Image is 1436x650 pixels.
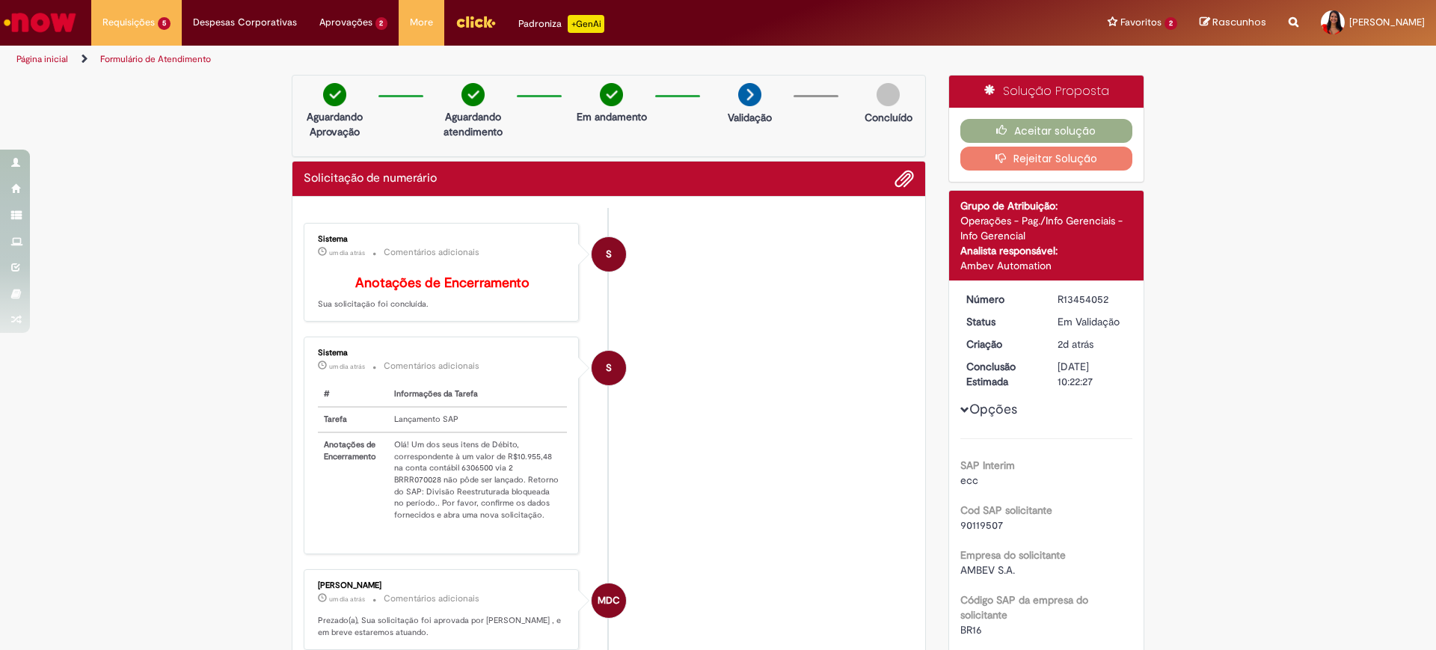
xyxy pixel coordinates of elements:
[16,53,68,65] a: Página inicial
[1058,337,1093,351] span: 2d atrás
[318,407,388,432] th: Tarefa
[318,235,567,244] div: Sistema
[865,110,912,125] p: Concluído
[388,432,567,527] td: Olá! Um dos seus itens de Débito, correspondente à um valor de R$10.955,48 na conta contábil 6306...
[329,595,365,604] time: 28/08/2025 10:30:21
[960,119,1133,143] button: Aceitar solução
[158,17,171,30] span: 5
[318,382,388,407] th: #
[461,83,485,106] img: check-circle-green.png
[1058,337,1093,351] time: 27/08/2025 17:52:03
[329,362,365,371] span: um dia atrás
[592,351,626,385] div: System
[955,359,1047,389] dt: Conclusão Estimada
[455,10,496,33] img: click_logo_yellow_360x200.png
[738,83,761,106] img: arrow-next.png
[960,198,1133,213] div: Grupo de Atribuição:
[1349,16,1425,28] span: [PERSON_NAME]
[329,595,365,604] span: um dia atrás
[955,337,1047,352] dt: Criação
[600,83,623,106] img: check-circle-green.png
[388,382,567,407] th: Informações da Tarefa
[1,7,79,37] img: ServiceNow
[1200,16,1266,30] a: Rascunhos
[329,248,365,257] time: 28/08/2025 14:03:44
[568,15,604,33] p: +GenAi
[318,276,567,310] p: Sua solicitação foi concluída.
[304,172,437,186] h2: Solicitação de numerário Histórico de tíquete
[384,592,479,605] small: Comentários adicionais
[388,407,567,432] td: Lançamento SAP
[606,236,612,272] span: S
[329,248,365,257] span: um dia atrás
[318,615,567,638] p: Prezado(a), Sua solicitação foi aprovada por [PERSON_NAME] , e em breve estaremos atuando.
[877,83,900,106] img: img-circle-grey.png
[728,110,772,125] p: Validação
[960,548,1066,562] b: Empresa do solicitante
[960,518,1003,532] span: 90119507
[598,583,620,619] span: MDC
[318,432,388,527] th: Anotações de Encerramento
[960,147,1133,171] button: Rejeitar Solução
[960,593,1088,622] b: Código SAP da empresa do solicitante
[895,169,914,188] button: Adicionar anexos
[193,15,297,30] span: Despesas Corporativas
[960,623,982,637] span: BR16
[960,473,978,487] span: ecc
[100,53,211,65] a: Formulário de Atendimento
[323,83,346,106] img: check-circle-green.png
[375,17,388,30] span: 2
[11,46,946,73] ul: Trilhas de página
[955,314,1047,329] dt: Status
[410,15,433,30] span: More
[1120,15,1162,30] span: Favoritos
[329,362,365,371] time: 28/08/2025 14:03:42
[1058,359,1127,389] div: [DATE] 10:22:27
[437,109,509,139] p: Aguardando atendimento
[384,360,479,372] small: Comentários adicionais
[318,581,567,590] div: [PERSON_NAME]
[102,15,155,30] span: Requisições
[319,15,372,30] span: Aprovações
[960,213,1133,243] div: Operações - Pag./Info Gerenciais - Info Gerencial
[606,350,612,386] span: S
[592,237,626,272] div: System
[960,459,1015,472] b: SAP Interim
[1165,17,1177,30] span: 2
[1212,15,1266,29] span: Rascunhos
[960,258,1133,273] div: Ambev Automation
[960,243,1133,258] div: Analista responsável:
[955,292,1047,307] dt: Número
[318,349,567,358] div: Sistema
[518,15,604,33] div: Padroniza
[355,275,530,292] b: Anotações de Encerramento
[960,563,1015,577] span: AMBEV S.A.
[1058,314,1127,329] div: Em Validação
[1058,337,1127,352] div: 27/08/2025 17:52:03
[384,246,479,259] small: Comentários adicionais
[577,109,647,124] p: Em andamento
[1058,292,1127,307] div: R13454052
[592,583,626,618] div: Mauricio De Camargo
[298,109,371,139] p: Aguardando Aprovação
[960,503,1052,517] b: Cod SAP solicitante
[949,76,1144,108] div: Solução Proposta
